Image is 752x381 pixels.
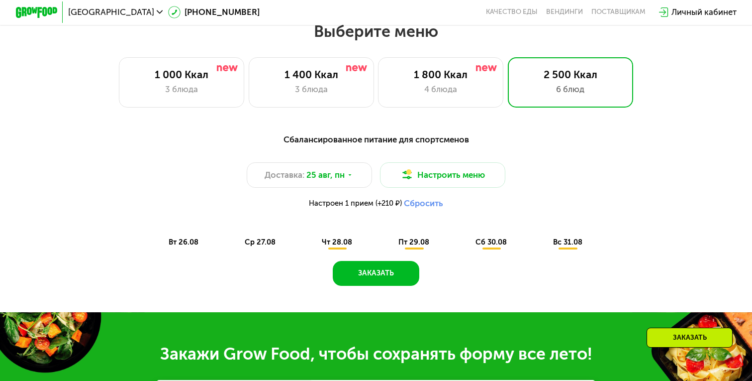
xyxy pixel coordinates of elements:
[671,6,737,18] div: Личный кабинет
[486,8,538,16] a: Качество еды
[546,8,583,16] a: Вендинги
[333,261,420,286] button: Заказать
[245,238,276,247] span: ср 27.08
[519,68,622,81] div: 2 500 Ккал
[168,6,260,18] a: [PHONE_NUMBER]
[389,68,492,81] div: 1 800 Ккал
[475,238,507,247] span: сб 30.08
[309,200,402,207] span: Настроен 1 прием (+210 ₽)
[68,8,154,16] span: [GEOGRAPHIC_DATA]
[380,162,505,187] button: Настроить меню
[404,198,443,209] button: Сбросить
[647,328,733,348] div: Заказать
[591,8,646,16] div: поставщикам
[553,238,582,247] span: вс 31.08
[306,169,345,181] span: 25 авг, пн
[265,169,304,181] span: Доставка:
[130,83,233,96] div: 3 блюда
[260,68,363,81] div: 1 400 Ккал
[389,83,492,96] div: 4 блюда
[33,21,719,41] h2: Выберите меню
[398,238,429,247] span: пт 29.08
[130,68,233,81] div: 1 000 Ккал
[519,83,622,96] div: 6 блюд
[67,133,685,146] div: Сбалансированное питание для спортсменов
[260,83,363,96] div: 3 блюда
[169,238,198,247] span: вт 26.08
[322,238,352,247] span: чт 28.08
